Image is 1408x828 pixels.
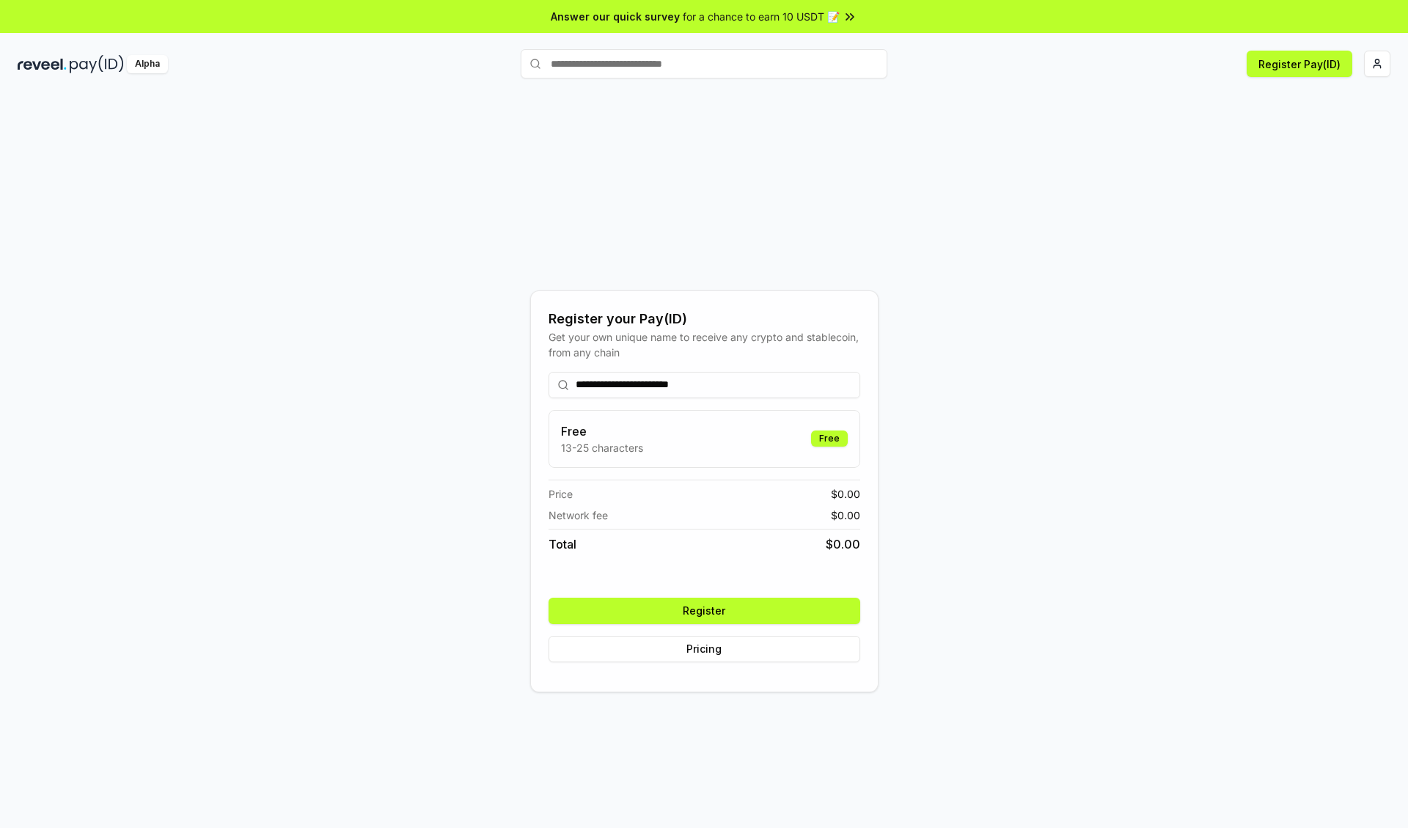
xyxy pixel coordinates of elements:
[811,431,848,447] div: Free
[549,636,860,662] button: Pricing
[549,508,608,523] span: Network fee
[1247,51,1352,77] button: Register Pay(ID)
[683,9,840,24] span: for a chance to earn 10 USDT 📝
[831,508,860,523] span: $ 0.00
[549,598,860,624] button: Register
[127,55,168,73] div: Alpha
[549,486,573,502] span: Price
[831,486,860,502] span: $ 0.00
[551,9,680,24] span: Answer our quick survey
[549,535,576,553] span: Total
[549,329,860,360] div: Get your own unique name to receive any crypto and stablecoin, from any chain
[549,309,860,329] div: Register your Pay(ID)
[561,422,643,440] h3: Free
[18,55,67,73] img: reveel_dark
[826,535,860,553] span: $ 0.00
[70,55,124,73] img: pay_id
[561,440,643,455] p: 13-25 characters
